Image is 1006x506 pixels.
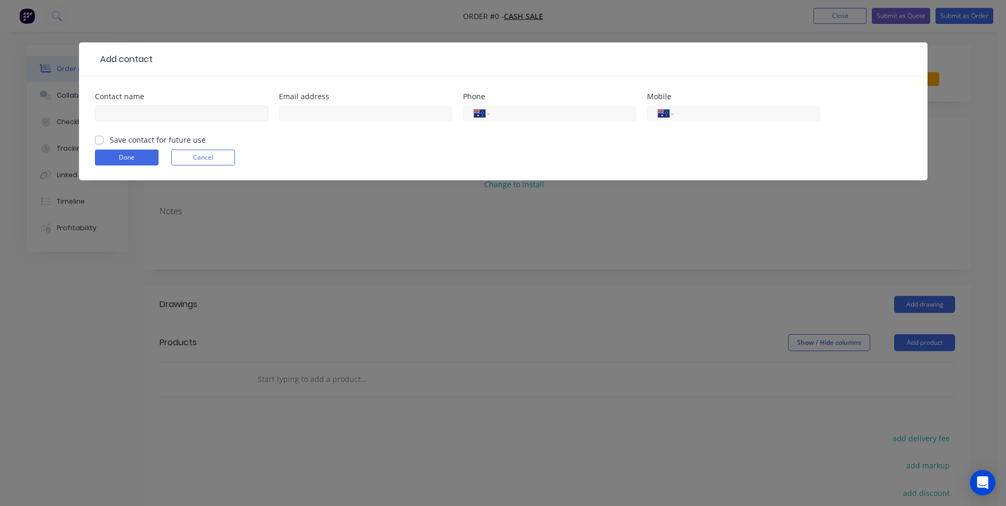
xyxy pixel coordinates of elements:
[279,93,452,100] div: Email address
[647,93,820,100] div: Mobile
[171,150,235,165] button: Cancel
[463,93,636,100] div: Phone
[95,93,268,100] div: Contact name
[110,134,206,145] label: Save contact for future use
[970,470,995,495] div: Open Intercom Messenger
[95,53,153,66] div: Add contact
[95,150,159,165] button: Done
